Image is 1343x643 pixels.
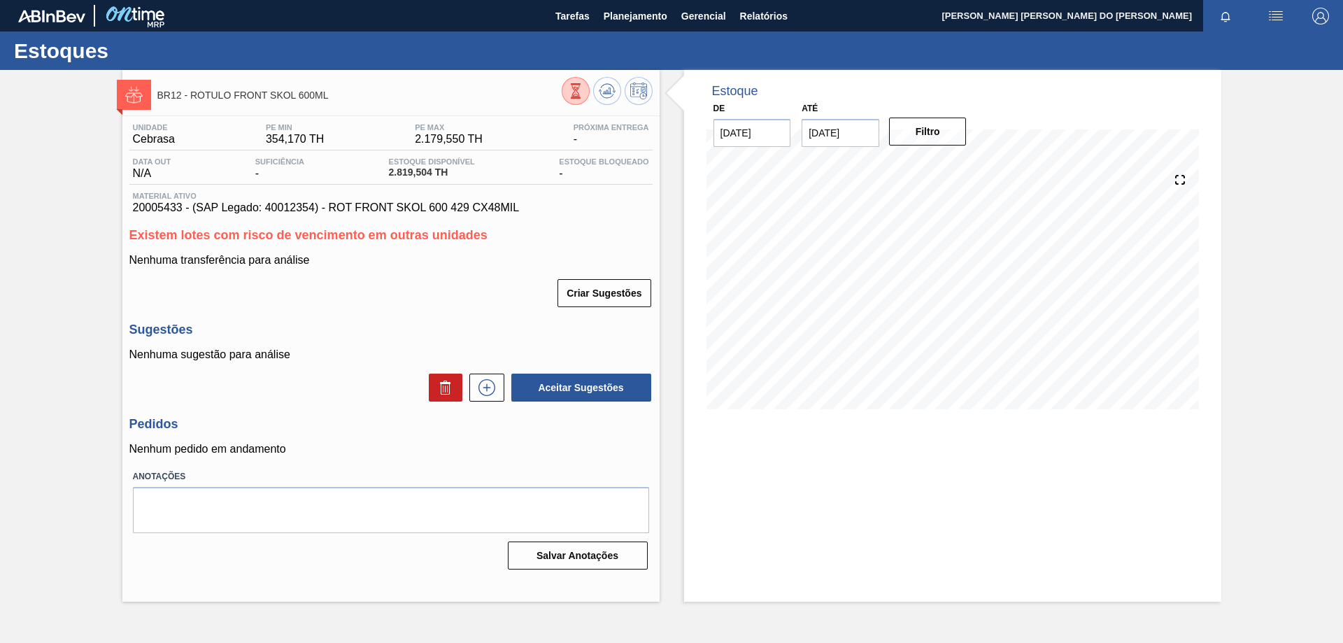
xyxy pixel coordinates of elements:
[415,123,483,132] span: PE MAX
[125,86,143,104] img: Ícone
[1312,8,1329,24] img: Logout
[604,8,667,24] span: Planejamento
[129,417,653,432] h3: Pedidos
[129,157,175,180] div: N/A
[133,467,649,487] label: Anotações
[889,118,967,146] button: Filtro
[511,374,651,402] button: Aceitar Sugestões
[1203,6,1248,26] button: Notificações
[266,133,324,146] span: 354,170 TH
[557,279,651,307] button: Criar Sugestões
[18,10,85,22] img: TNhmsLtSVTkK8tSr43FrP2fwEKptu5GPRR3wAAAABJRU5ErkJggg==
[570,123,653,146] div: -
[133,192,649,200] span: Material ativo
[1267,8,1284,24] img: userActions
[389,157,475,166] span: Estoque Disponível
[422,374,462,402] div: Excluir Sugestões
[266,123,324,132] span: PE MIN
[129,254,653,267] p: Nenhuma transferência para análise
[574,123,649,132] span: Próxima Entrega
[713,104,725,113] label: De
[555,8,590,24] span: Tarefas
[133,157,171,166] span: Data out
[559,278,652,309] div: Criar Sugestões
[681,8,726,24] span: Gerencial
[133,133,175,146] span: Cebrasa
[562,77,590,105] button: Visão Geral dos Estoques
[504,372,653,403] div: Aceitar Sugestões
[593,77,621,105] button: Atualizar Gráfico
[129,323,653,337] h3: Sugestões
[255,157,304,166] span: Suficiência
[14,43,262,59] h1: Estoques
[129,443,653,455] p: Nenhum pedido em andamento
[712,84,758,99] div: Estoque
[508,542,648,570] button: Salvar Anotações
[415,133,483,146] span: 2.179,550 TH
[252,157,308,180] div: -
[129,348,653,361] p: Nenhuma sugestão para análise
[740,8,788,24] span: Relatórios
[389,167,475,178] span: 2.819,504 TH
[133,123,175,132] span: Unidade
[462,374,504,402] div: Nova sugestão
[559,157,648,166] span: Estoque Bloqueado
[157,90,562,101] span: BR12 - RÓTULO FRONT SKOL 600ML
[555,157,652,180] div: -
[802,119,879,147] input: dd/mm/yyyy
[133,202,649,214] span: 20005433 - (SAP Legado: 40012354) - ROT FRONT SKOL 600 429 CX48MIL
[713,119,791,147] input: dd/mm/yyyy
[625,77,653,105] button: Programar Estoque
[802,104,818,113] label: Até
[129,228,488,242] span: Existem lotes com risco de vencimento em outras unidades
